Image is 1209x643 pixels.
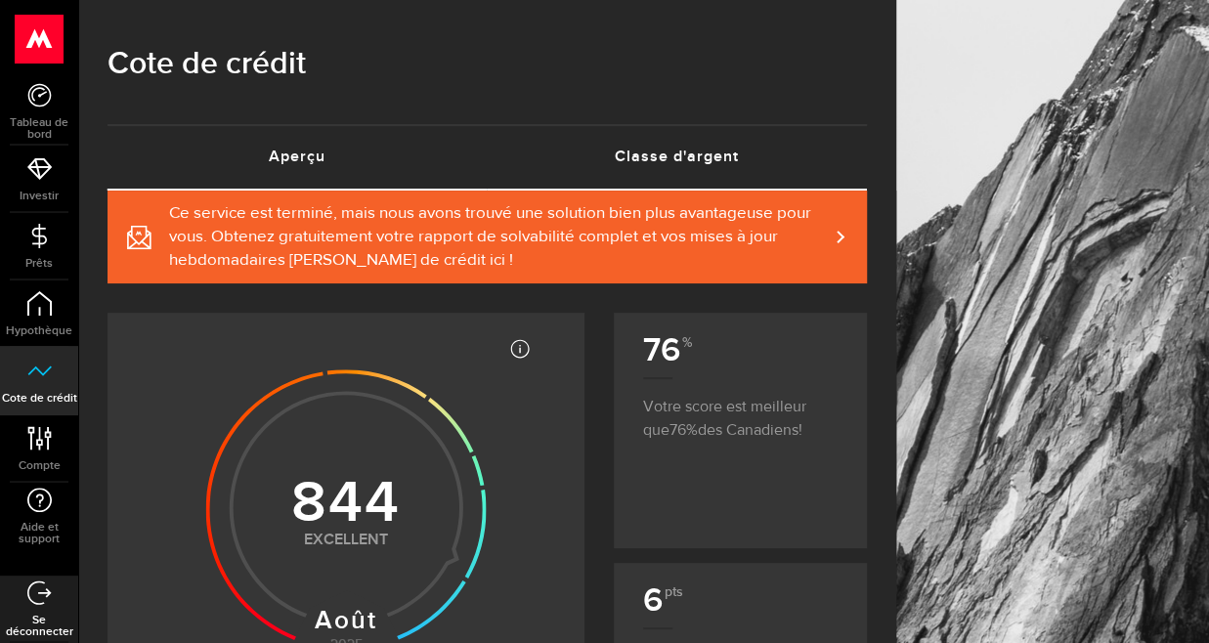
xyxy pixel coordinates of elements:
[20,189,59,203] font: Investir
[2,391,77,406] font: Cote de crédit
[108,191,867,283] a: Ce service est terminé, mais nous avons trouvé une solution bien plus avantageuse pour vous. Obte...
[19,458,61,473] font: Compte
[10,115,68,142] font: Tableau de bord
[615,148,739,166] font: Classe d'argent
[19,520,60,546] font: Aide et support
[108,124,867,191] ul: Navigation par onglets
[16,8,74,66] button: Ouvrir le widget de chat LiveChat
[108,126,488,189] a: Aperçu
[643,400,806,439] font: Votre score est meilleur que
[6,323,72,338] font: Hypothèque
[643,580,663,621] font: 6
[108,45,306,83] font: Cote de crédit
[488,126,868,189] a: Classe d'argent
[269,148,325,166] font: Aperçu
[643,330,680,370] font: 76
[169,205,811,269] font: Ce service est terminé, mais nous avons trouvé une solution bien plus avantageuse pour vous. Obte...
[6,613,73,639] font: Se déconnecter
[698,423,802,439] font: des Canadiens!
[25,256,53,271] font: Prêts
[669,423,686,439] font: 76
